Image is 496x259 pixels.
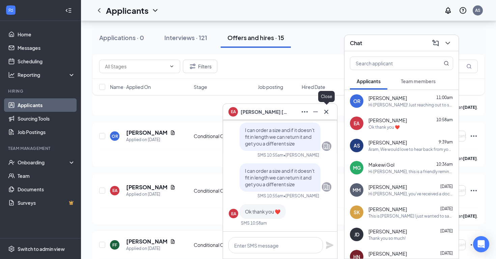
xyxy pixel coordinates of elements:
div: EA [354,120,360,127]
div: SK [354,209,360,216]
div: Open Intercom Messenger [473,236,489,252]
div: AS [475,7,480,13]
h1: Applicants [106,5,148,16]
span: Hired Date [302,84,325,90]
b: [DATE] [463,156,477,161]
span: [DATE] [440,206,453,211]
div: JD [354,231,359,238]
svg: Collapse [65,7,72,14]
div: Team Management [8,145,74,151]
svg: Document [170,130,175,135]
svg: UserCheck [8,159,15,166]
svg: Settings [8,246,15,252]
div: Applications · 0 [99,33,144,42]
span: I can order a size and if it doesn't fit in length we can return it and get you a different size [245,127,314,147]
div: AS [354,142,360,149]
button: Minimize [310,106,321,117]
span: [PERSON_NAME] [368,139,407,146]
h5: [PERSON_NAME] [126,238,167,245]
button: ChevronDown [442,38,453,48]
a: Team [18,169,75,183]
button: Waiting on Applicant [426,239,466,250]
svg: Plane [326,241,334,249]
svg: Company [323,183,331,191]
div: OR [353,98,360,104]
div: FF [112,242,117,248]
span: 10:58am [436,117,453,122]
div: EA [112,188,117,193]
svg: ChevronDown [151,6,159,14]
span: 11:00am [436,95,453,100]
svg: MagnifyingGlass [466,64,472,69]
div: Conditional Offer Letter [194,241,253,248]
span: Makewi Gol [368,161,394,168]
div: Conditional Offer Letter [194,133,253,139]
a: Job Postings [18,125,75,139]
span: Job posting [258,84,283,90]
button: Ellipses [299,106,310,117]
button: Waiting on Applicant [426,131,466,141]
div: Switch to admin view [18,246,65,252]
span: [PERSON_NAME] [368,95,407,101]
div: Thank you so much! [368,235,406,241]
a: Messages [18,41,75,55]
div: Offers and hires · 15 [227,33,284,42]
span: [PERSON_NAME] [PERSON_NAME] [241,108,288,116]
span: [PERSON_NAME] [368,184,407,190]
span: [PERSON_NAME] [368,228,407,235]
div: This is [PERSON_NAME] I just wanted to say thank you for the interview and I hope to hear from yo... [368,213,453,219]
div: SMS 10:55am [257,193,283,199]
span: I can order a size and if it doesn't fit in length we can return it and get you a different size [245,168,314,187]
div: Onboarding [18,159,70,166]
span: • [PERSON_NAME] [283,193,319,199]
a: Sourcing Tools [18,112,75,125]
svg: Analysis [8,71,15,78]
span: Team members [401,78,436,84]
span: 10:36am [436,162,453,167]
span: 9:39am [439,139,453,144]
b: [DATE] [463,105,477,110]
span: [PERSON_NAME] [368,250,407,257]
span: [PERSON_NAME] [368,117,407,124]
h3: Chat [350,39,362,47]
div: Applied on [DATE] [126,245,175,252]
a: Scheduling [18,55,75,68]
span: [PERSON_NAME] [368,206,407,213]
a: Applicants [18,98,75,112]
div: MM [353,187,361,193]
div: MG [353,164,361,171]
svg: ChevronDown [169,64,174,69]
svg: ComposeMessage [432,39,440,47]
svg: QuestionInfo [459,6,467,14]
svg: Ellipses [470,241,478,249]
span: [DATE] [440,251,453,256]
span: Ok thank you ❤️ [245,208,280,215]
svg: Ellipses [470,132,478,140]
div: Applied on [DATE] [126,136,175,143]
svg: Document [170,239,175,244]
svg: Filter [189,62,197,70]
span: • [PERSON_NAME] [283,152,319,158]
div: Hi [PERSON_NAME], this is a friendly reminder. Please select an interview time slot for your Team... [368,169,453,174]
div: SMS 10:55am [257,152,283,158]
div: Aram, We would love to hear back from you by the end of the day if you are interested in joining ... [368,147,453,152]
div: Hi [PERSON_NAME], you've received a document signature request from [DEMOGRAPHIC_DATA]-fil-A for ... [368,191,453,197]
div: OR [112,133,118,139]
div: Applied on [DATE] [126,191,175,198]
h5: [PERSON_NAME] [126,184,167,191]
div: Hiring [8,88,74,94]
div: Conditional Offer Letter [194,187,253,194]
div: Reporting [18,71,76,78]
div: EA [231,211,236,217]
svg: ChevronDown [444,39,452,47]
button: Waiting on Applicant [426,185,466,196]
svg: Ellipses [301,108,309,116]
div: Hi [PERSON_NAME]! Just reaching out to see if you have received our offer letter and had the chan... [368,102,453,108]
div: SMS 10:58am [241,220,267,226]
svg: ChevronLeft [95,6,103,14]
svg: Document [170,185,175,190]
input: Search applicant [350,57,430,70]
svg: WorkstreamLogo [7,7,14,13]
